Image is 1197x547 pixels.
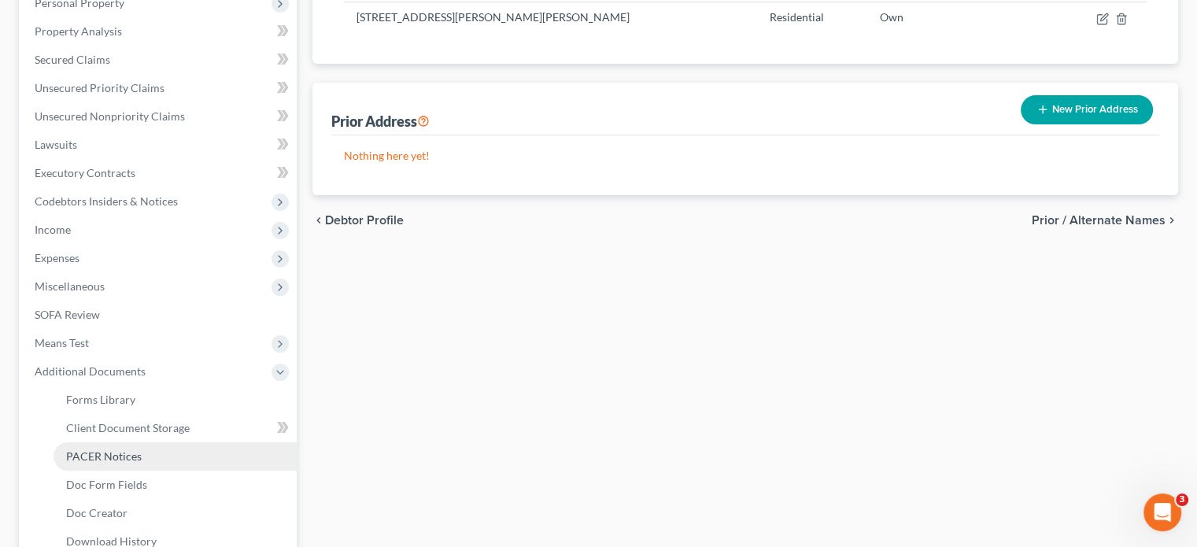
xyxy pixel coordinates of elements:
span: 3 [1176,493,1188,506]
span: Prior / Alternate Names [1032,214,1166,227]
span: Forms Library [66,393,135,406]
iframe: Intercom live chat [1143,493,1181,531]
a: Property Analysis [22,17,297,46]
a: Client Document Storage [54,414,297,442]
p: Nothing here yet! [344,148,1147,164]
div: Prior Address [331,112,430,131]
button: Prior / Alternate Names chevron_right [1032,214,1178,227]
span: Doc Creator [66,506,127,519]
td: Residential [757,2,867,32]
a: Forms Library [54,386,297,414]
span: Property Analysis [35,24,122,38]
a: Unsecured Priority Claims [22,74,297,102]
a: PACER Notices [54,442,297,471]
span: PACER Notices [66,449,142,463]
span: Means Test [35,336,89,349]
a: Lawsuits [22,131,297,159]
span: Additional Documents [35,364,146,378]
i: chevron_right [1166,214,1178,227]
a: SOFA Review [22,301,297,329]
button: chevron_left Debtor Profile [312,214,404,227]
a: Secured Claims [22,46,297,74]
a: Doc Creator [54,499,297,527]
td: [STREET_ADDRESS][PERSON_NAME][PERSON_NAME] [344,2,756,32]
span: Unsecured Priority Claims [35,81,164,94]
td: Own [866,2,983,32]
a: Unsecured Nonpriority Claims [22,102,297,131]
button: New Prior Address [1021,95,1153,124]
a: Doc Form Fields [54,471,297,499]
span: Miscellaneous [35,279,105,293]
span: Expenses [35,251,79,264]
span: Doc Form Fields [66,478,147,491]
span: Codebtors Insiders & Notices [35,194,178,208]
a: Executory Contracts [22,159,297,187]
i: chevron_left [312,214,325,227]
span: Income [35,223,71,236]
span: Secured Claims [35,53,110,66]
span: Executory Contracts [35,166,135,179]
span: Unsecured Nonpriority Claims [35,109,185,123]
span: SOFA Review [35,308,100,321]
span: Lawsuits [35,138,77,151]
span: Debtor Profile [325,214,404,227]
span: Client Document Storage [66,421,190,434]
